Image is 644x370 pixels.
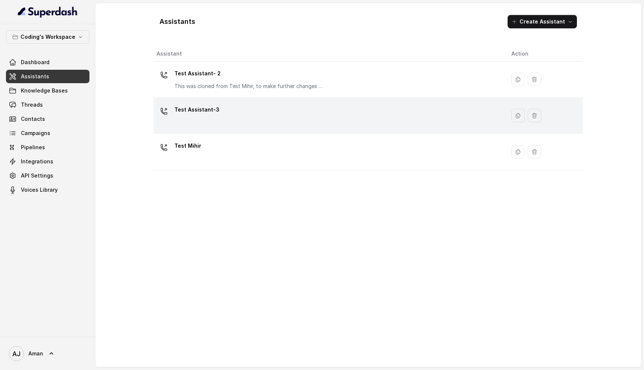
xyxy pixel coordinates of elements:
a: Aman [6,343,89,364]
a: API Settings [6,169,89,182]
span: Integrations [21,158,53,165]
th: Assistant [154,46,505,62]
a: Dashboard [6,56,89,69]
span: Assistants [21,73,49,80]
a: Threads [6,98,89,112]
span: Threads [21,101,43,109]
button: Create Assistant [508,15,577,28]
a: Pipelines [6,141,89,154]
img: light.svg [18,6,78,18]
p: Test Mihir [174,140,201,152]
a: Integrations [6,155,89,168]
p: This was cloned from Test Mihir, to make further changes as discussed with the Superdash team. [174,82,323,90]
span: Voices Library [21,186,58,194]
button: Coding's Workspace [6,30,89,44]
text: AJ [12,350,20,358]
p: Test Assistant- 2 [174,68,323,79]
a: Voices Library [6,183,89,197]
span: Contacts [21,115,45,123]
a: Assistants [6,70,89,83]
p: Coding's Workspace [20,32,75,41]
a: Contacts [6,112,89,126]
span: Pipelines [21,144,45,151]
span: Campaigns [21,129,50,137]
p: Test Assistant-3 [174,104,220,116]
span: Aman [28,350,43,357]
span: Knowledge Bases [21,87,68,94]
span: Dashboard [21,59,50,66]
th: Action [505,46,583,62]
span: API Settings [21,172,53,179]
h1: Assistants [160,16,195,28]
a: Knowledge Bases [6,84,89,97]
a: Campaigns [6,126,89,140]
